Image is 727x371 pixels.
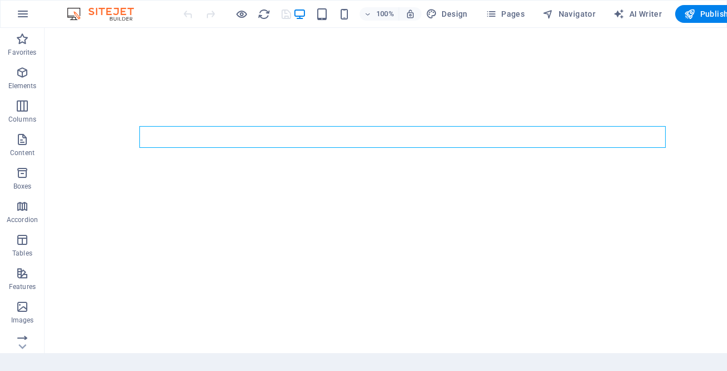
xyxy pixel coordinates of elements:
button: Navigator [538,5,600,23]
button: 100% [360,7,399,21]
i: On resize automatically adjust zoom level to fit chosen device. [405,9,415,19]
span: AI Writer [613,8,662,20]
button: Click here to leave preview mode and continue editing [235,7,248,21]
button: Design [421,5,472,23]
h6: 100% [376,7,394,21]
img: Editor Logo [64,7,148,21]
span: Design [426,8,468,20]
i: Reload page [258,8,270,21]
p: Columns [8,115,36,124]
span: Navigator [542,8,595,20]
button: reload [257,7,270,21]
p: Elements [8,81,37,90]
span: Pages [486,8,525,20]
p: Favorites [8,48,36,57]
p: Content [10,148,35,157]
div: Design (Ctrl+Alt+Y) [421,5,472,23]
button: AI Writer [609,5,666,23]
p: Tables [12,249,32,258]
button: Pages [481,5,529,23]
p: Accordion [7,215,38,224]
p: Features [9,282,36,291]
p: Images [11,316,34,325]
p: Boxes [13,182,32,191]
